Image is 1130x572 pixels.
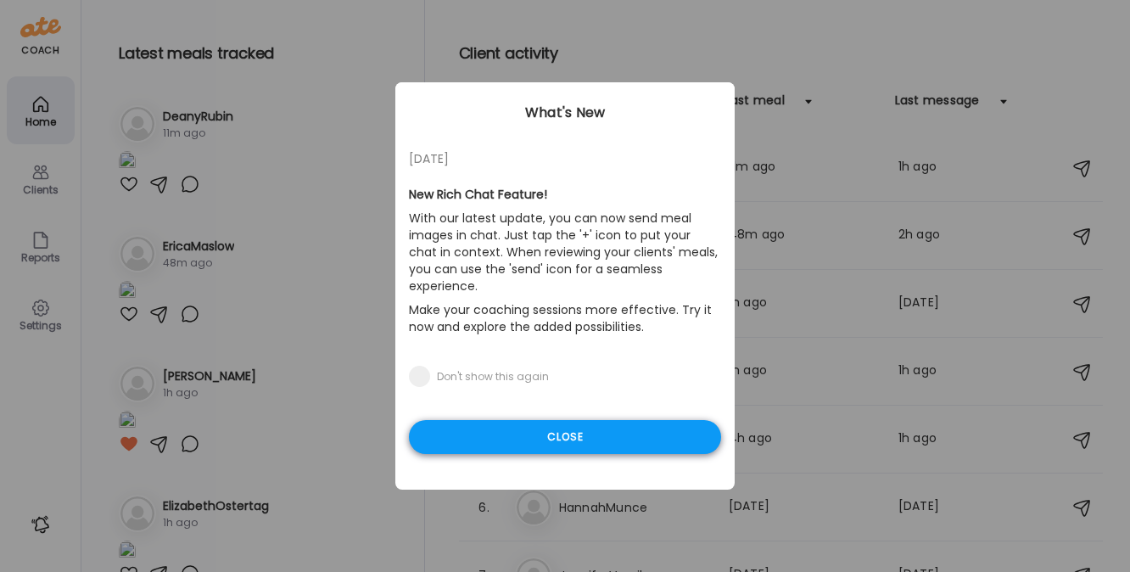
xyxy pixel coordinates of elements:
div: [DATE] [409,149,721,169]
div: What's New [395,103,735,123]
p: With our latest update, you can now send meal images in chat. Just tap the '+' icon to put your c... [409,206,721,298]
b: New Rich Chat Feature! [409,186,547,203]
div: Close [409,420,721,454]
p: Make your coaching sessions more effective. Try it now and explore the added possibilities. [409,298,721,339]
div: Don't show this again [437,370,549,384]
